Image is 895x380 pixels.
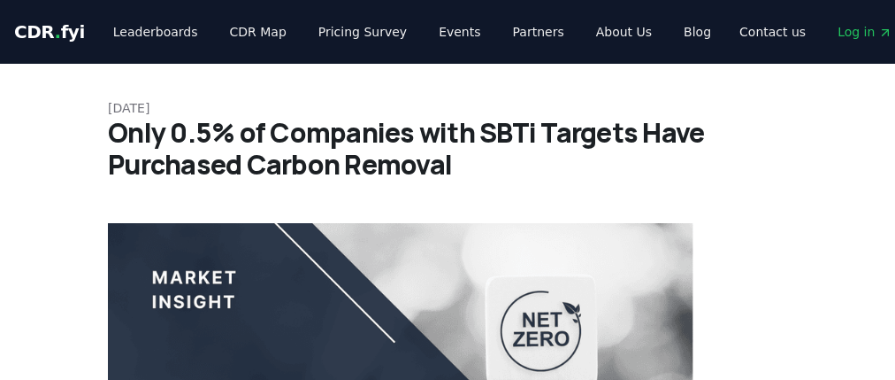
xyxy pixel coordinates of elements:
[108,99,787,117] p: [DATE]
[725,16,820,48] a: Contact us
[99,16,725,48] nav: Main
[425,16,494,48] a: Events
[99,16,212,48] a: Leaderboards
[14,21,85,43] span: CDR fyi
[582,16,666,48] a: About Us
[14,19,85,44] a: CDR.fyi
[838,23,892,41] span: Log in
[108,117,787,181] h1: Only 0.5% of Companies with SBTi Targets Have Purchased Carbon Removal
[304,16,421,48] a: Pricing Survey
[55,21,61,43] span: .
[669,16,725,48] a: Blog
[499,16,578,48] a: Partners
[216,16,301,48] a: CDR Map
